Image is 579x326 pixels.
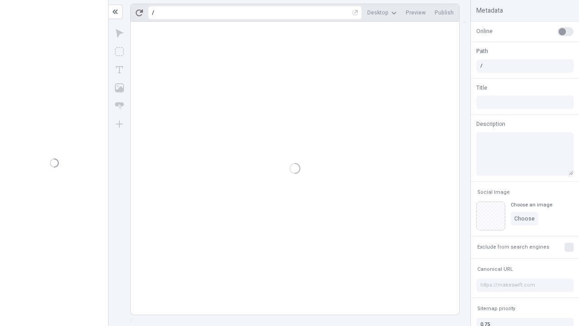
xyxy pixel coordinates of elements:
button: Image [111,80,128,96]
span: Choose [514,215,535,222]
button: Publish [431,6,457,19]
button: Text [111,62,128,78]
div: Choose an image [511,201,552,208]
button: Exclude from search engines [475,242,551,253]
span: Title [476,84,487,92]
button: Social Image [475,187,512,198]
button: Canonical URL [475,264,515,275]
span: Description [476,120,505,128]
span: Path [476,47,488,55]
button: Sitemap priority [475,303,517,314]
button: Box [111,43,128,60]
span: Exclude from search engines [477,244,549,250]
div: / [152,9,154,16]
button: Button [111,98,128,114]
span: Social Image [477,189,510,196]
span: Preview [406,9,426,16]
span: Publish [435,9,454,16]
button: Choose [511,212,538,225]
span: Online [476,27,493,35]
span: Sitemap priority [477,305,515,312]
span: Canonical URL [477,266,513,273]
input: https://makeswift.com [476,278,574,292]
button: Preview [402,6,429,19]
span: Desktop [367,9,389,16]
button: Desktop [364,6,400,19]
